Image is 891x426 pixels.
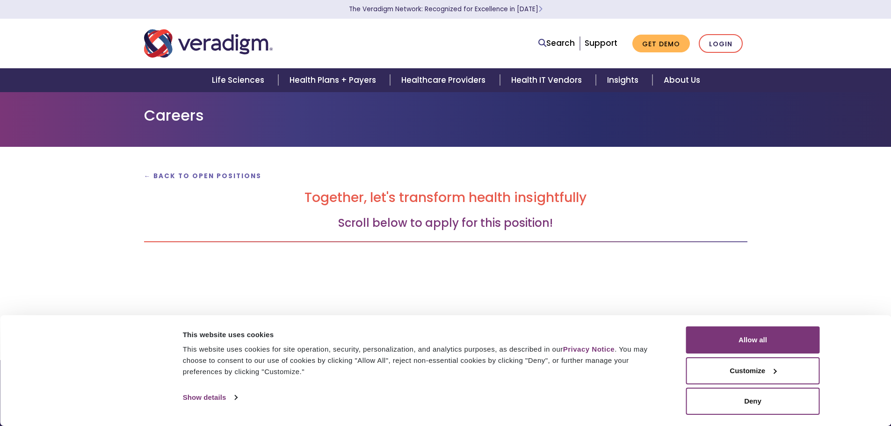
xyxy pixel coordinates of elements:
img: Veradigm logo [144,28,273,59]
a: Support [585,37,617,49]
div: This website uses cookies [183,329,665,340]
a: About Us [652,68,711,92]
button: Deny [686,388,820,415]
a: The Veradigm Network: Recognized for Excellence in [DATE]Learn More [349,5,543,14]
a: ← Back to Open Positions [144,172,262,181]
button: Allow all [686,326,820,354]
a: Healthcare Providers [390,68,500,92]
a: Insights [596,68,652,92]
button: Customize [686,357,820,384]
a: Life Sciences [201,68,278,92]
h1: Careers [144,107,747,124]
h2: Together, let's transform health insightfully [144,190,747,206]
h3: Scroll below to apply for this position! [144,217,747,230]
a: Login [699,34,743,53]
a: Get Demo [632,35,690,53]
a: Health IT Vendors [500,68,596,92]
a: Privacy Notice [563,345,615,353]
a: Show details [183,390,237,404]
a: Search [538,37,575,50]
span: Learn More [538,5,543,14]
div: This website uses cookies for site operation, security, personalization, and analytics purposes, ... [183,344,665,377]
a: Health Plans + Payers [278,68,390,92]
